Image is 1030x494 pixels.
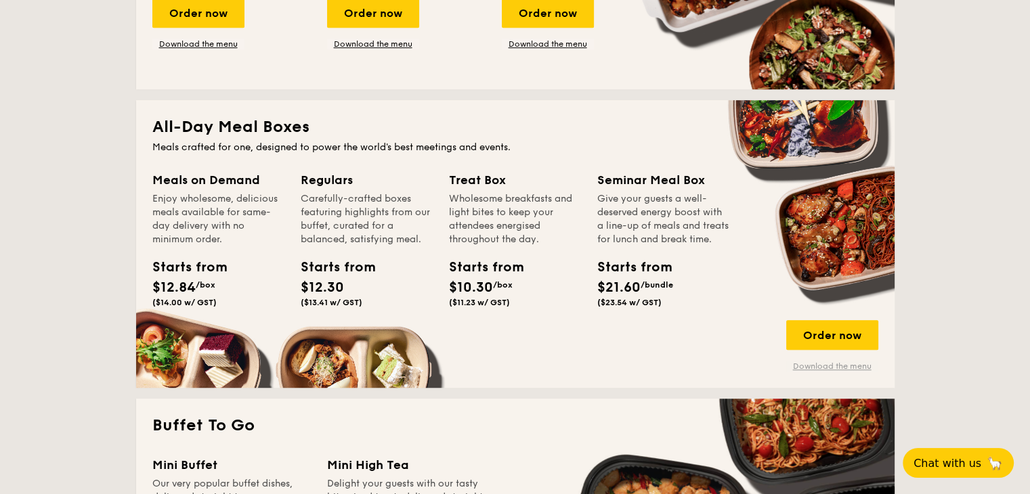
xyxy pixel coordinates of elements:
[152,39,244,49] a: Download the menu
[449,298,510,307] span: ($11.23 w/ GST)
[196,280,215,290] span: /box
[449,171,581,189] div: Treat Box
[502,39,594,49] a: Download the menu
[449,257,510,277] div: Starts from
[152,455,311,474] div: Mini Buffet
[493,280,513,290] span: /box
[597,257,658,277] div: Starts from
[152,298,217,307] span: ($14.00 w/ GST)
[786,361,878,372] a: Download the menu
[903,448,1014,478] button: Chat with us🦙
[301,279,344,296] span: $12.30
[914,457,981,470] span: Chat with us
[597,298,662,307] span: ($23.54 w/ GST)
[327,39,419,49] a: Download the menu
[641,280,673,290] span: /bundle
[301,171,433,189] div: Regulars
[152,257,213,277] div: Starts from
[449,279,493,296] span: $10.30
[987,455,1003,471] span: 🦙
[301,298,362,307] span: ($13.41 w/ GST)
[327,455,486,474] div: Mini High Tea
[152,141,878,154] div: Meals crafted for one, designed to power the world's best meetings and events.
[152,415,878,436] h2: Buffet To Go
[152,192,284,246] div: Enjoy wholesome, delicious meals available for same-day delivery with no minimum order.
[786,320,878,350] div: Order now
[449,192,581,246] div: Wholesome breakfasts and light bites to keep your attendees energised throughout the day.
[597,279,641,296] span: $21.60
[152,116,878,138] h2: All-Day Meal Boxes
[152,279,196,296] span: $12.84
[597,192,729,246] div: Give your guests a well-deserved energy boost with a line-up of meals and treats for lunch and br...
[301,257,362,277] div: Starts from
[152,171,284,189] div: Meals on Demand
[301,192,433,246] div: Carefully-crafted boxes featuring highlights from our buffet, curated for a balanced, satisfying ...
[597,171,729,189] div: Seminar Meal Box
